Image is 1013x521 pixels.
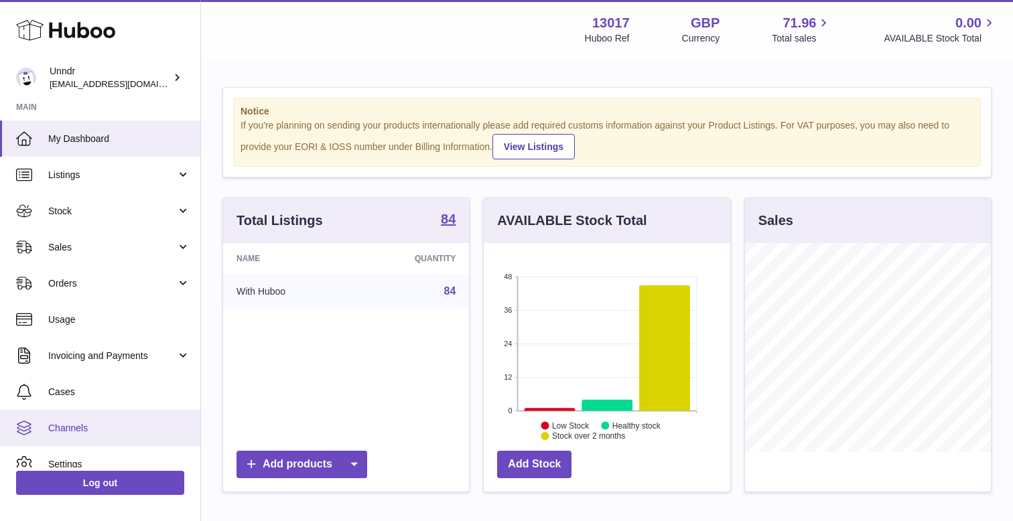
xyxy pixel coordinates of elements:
text: Healthy stock [612,421,661,430]
h3: Sales [758,212,793,230]
span: Settings [48,458,190,471]
strong: Notice [241,105,973,118]
text: 36 [504,306,513,314]
th: Quantity [353,243,470,274]
span: 0.00 [955,14,982,32]
a: 0.00 AVAILABLE Stock Total [884,14,997,45]
strong: GBP [691,14,720,32]
span: Usage [48,313,190,326]
span: Stock [48,205,176,218]
text: 24 [504,340,513,348]
a: 84 [444,285,456,297]
strong: 84 [441,212,456,226]
a: 71.96 Total sales [772,14,831,45]
span: Total sales [772,32,831,45]
div: Unndr [50,65,170,90]
td: With Huboo [223,274,353,309]
text: 48 [504,273,513,281]
span: Sales [48,241,176,254]
div: If you're planning on sending your products internationally please add required customs informati... [241,119,973,159]
span: My Dashboard [48,133,190,145]
h3: Total Listings [237,212,323,230]
span: 71.96 [783,14,816,32]
span: Channels [48,422,190,435]
a: Log out [16,471,184,495]
text: Low Stock [552,421,590,430]
img: internalAdmin-13017@internal.huboo.com [16,68,36,88]
th: Name [223,243,353,274]
span: [EMAIL_ADDRESS][DOMAIN_NAME] [50,78,197,89]
a: View Listings [492,134,575,159]
strong: 13017 [592,14,630,32]
span: Cases [48,386,190,398]
div: Huboo Ref [585,32,630,45]
a: Add Stock [497,451,571,478]
span: Orders [48,277,176,290]
span: Listings [48,169,176,181]
span: Invoicing and Payments [48,350,176,362]
h3: AVAILABLE Stock Total [497,212,647,230]
span: AVAILABLE Stock Total [884,32,997,45]
div: Currency [682,32,720,45]
a: Add products [237,451,367,478]
text: 0 [509,406,513,415]
a: 84 [441,212,456,228]
text: Stock over 2 months [552,431,625,441]
text: 12 [504,373,513,381]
